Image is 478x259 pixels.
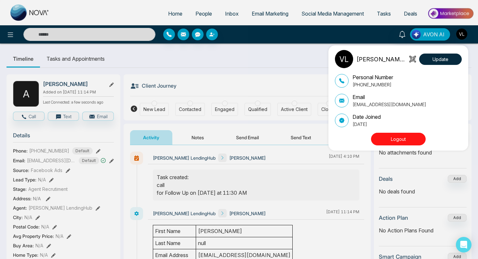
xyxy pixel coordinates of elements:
p: Personal Number [352,73,393,81]
p: [DATE] [352,121,381,128]
p: [PERSON_NAME] LendingHub [356,55,407,64]
p: [PHONE_NUMBER] [352,81,393,88]
p: Date Joined [352,113,381,121]
button: Update [419,54,462,65]
p: [EMAIL_ADDRESS][DOMAIN_NAME] [352,101,426,108]
p: Email [352,93,426,101]
div: Open Intercom Messenger [456,237,471,253]
button: Logout [371,133,426,145]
